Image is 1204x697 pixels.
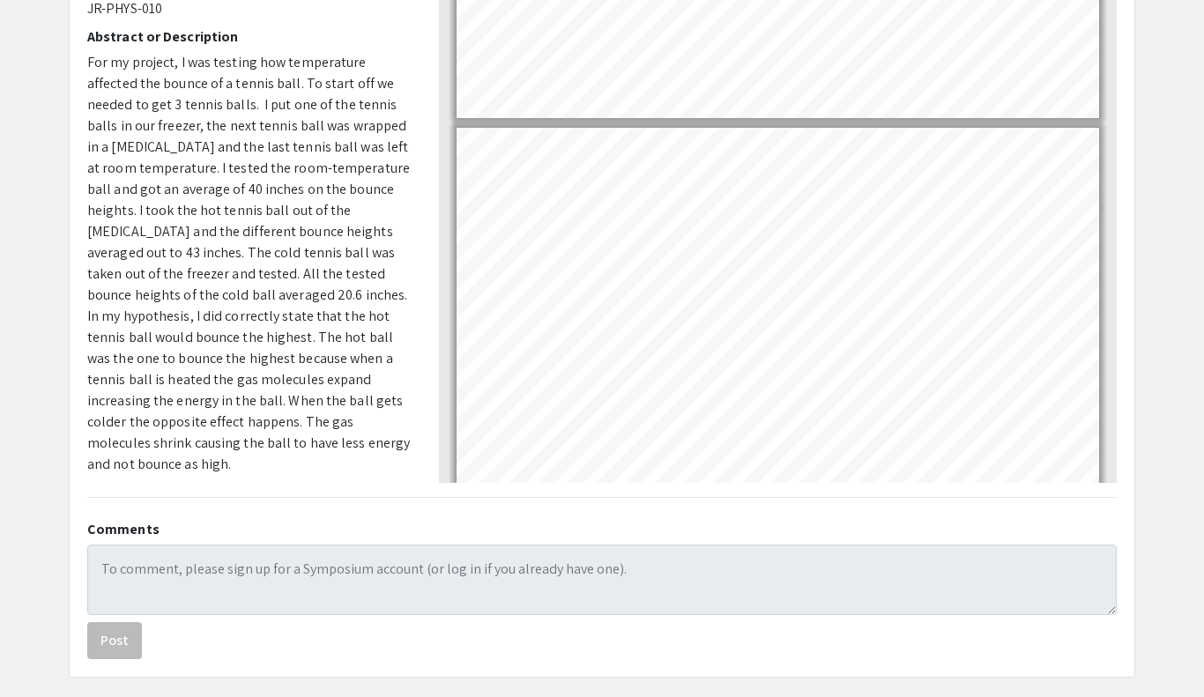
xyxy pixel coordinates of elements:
div: Page 3 [449,120,1107,497]
span: For my project, I was testing how temperature affected the bounce of a tennis ball. To start off ... [87,53,410,473]
iframe: Chat [13,618,75,684]
h2: Comments [87,521,1117,538]
h2: Abstract or Description [87,28,412,45]
button: Post [87,622,142,659]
